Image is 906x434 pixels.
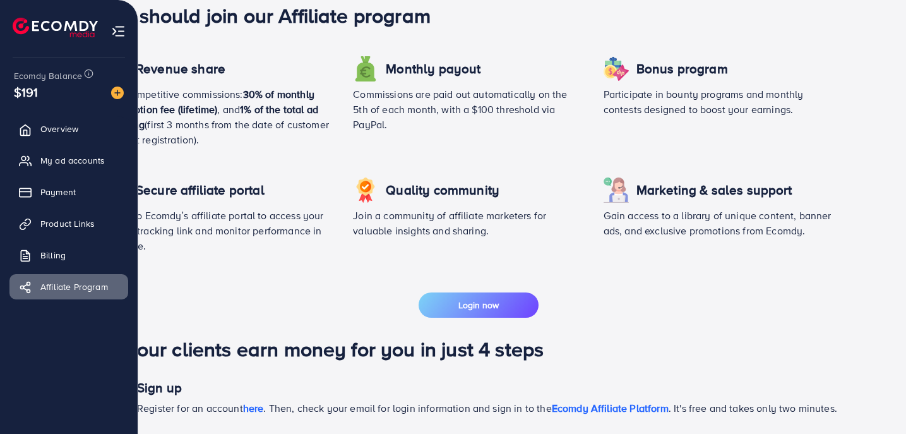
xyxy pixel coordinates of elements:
[136,61,225,77] h4: Revenue share
[636,61,728,77] h4: Bonus program
[40,154,105,167] span: My ad accounts
[14,83,39,101] span: $191
[40,217,95,230] span: Product Links
[103,208,333,253] p: Log in to Ecomdy’s affiliate portal to access your unique tracking link and monitor performance i...
[353,178,378,203] img: icon revenue share
[40,123,78,135] span: Overview
[604,208,833,238] p: Gain access to a library of unique content, banner ads, and exclusive promotions from Ecomdy.
[353,208,583,238] p: Join a community of affiliate marketers for valuable insights and sharing.
[604,178,629,203] img: icon revenue share
[111,87,124,99] img: image
[137,380,845,396] h4: Sign up
[419,292,539,318] button: Login now
[636,183,792,198] h4: Marketing & sales support
[103,87,333,147] p: Earn competitive commissions: (first 3 months from the date of customer account registration).
[14,69,82,82] span: Ecomdy Balance
[111,24,126,39] img: menu
[93,337,864,361] h1: Let your clients earn money for you in just 4 steps
[93,3,864,27] h1: Why should join our Affiliate program
[852,377,897,425] iframe: Chat
[353,56,378,81] img: icon revenue share
[9,116,128,142] a: Overview
[40,186,76,198] span: Payment
[9,211,128,236] a: Product Links
[386,61,480,77] h4: Monthly payout
[40,249,66,262] span: Billing
[103,87,314,116] span: 30% of monthly subscription fee (lifetime)
[13,18,98,37] img: logo
[217,102,240,116] span: , and
[458,299,499,311] span: Login now
[40,280,108,293] span: Affiliate Program
[604,87,833,117] p: Participate in bounty programs and monthly contests designed to boost your earnings.
[9,148,128,173] a: My ad accounts
[604,56,629,81] img: icon revenue share
[552,401,669,415] span: Ecomdy Affiliate Platform
[137,401,845,416] p: Register for an account . Then, check your email for login information and sign in to the . It's ...
[9,243,128,268] a: Billing
[9,274,128,299] a: Affiliate Program
[353,87,583,132] p: Commissions are paid out automatically on the 5th of each month, with a $100 threshold via PayPal.
[136,183,265,198] h4: Secure affiliate portal
[386,183,499,198] h4: Quality community
[243,401,264,415] span: here
[9,179,128,205] a: Payment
